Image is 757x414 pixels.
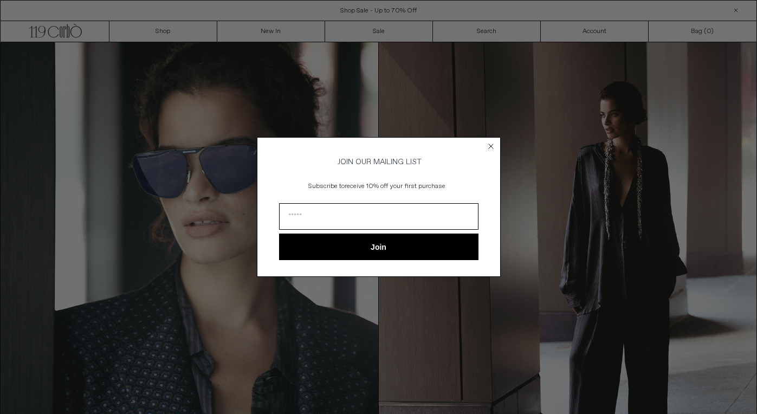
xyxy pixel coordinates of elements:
[336,157,422,167] span: JOIN OUR MAILING LIST
[279,234,478,260] button: Join
[345,182,445,191] span: receive 10% off your first purchase
[486,141,496,152] button: Close dialog
[279,203,478,230] input: Email
[308,182,345,191] span: Subscribe to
